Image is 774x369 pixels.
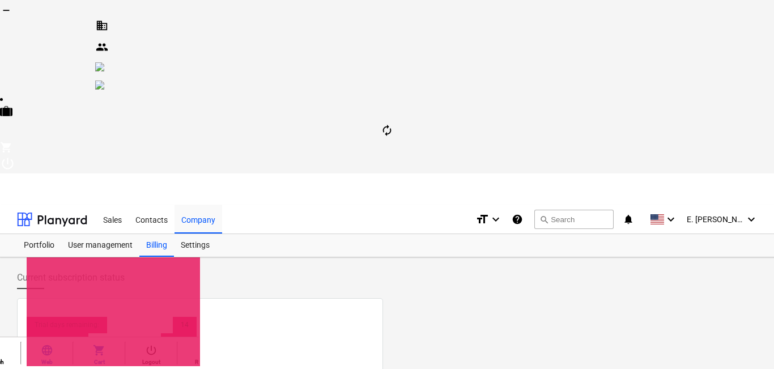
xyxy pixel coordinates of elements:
[17,234,61,257] a: Portfolio
[96,205,129,234] a: Sales
[534,210,614,229] button: Search
[17,271,125,285] span: Current subscription status
[95,62,109,71] img: technology-black.png
[175,205,222,234] a: Company
[174,234,216,257] a: Settings
[539,215,548,224] span: search
[27,213,200,366] p: Estimating 52.00 USD / month
[129,205,175,234] a: Contacts
[664,213,678,226] i: keyboard_arrow_down
[61,234,139,257] a: User management
[22,337,73,369] div: Go to Web
[22,337,73,365] button: Web
[745,213,758,226] i: keyboard_arrow_down
[489,213,503,226] i: keyboard_arrow_down
[623,213,634,226] i: notifications
[95,80,109,90] img: news-black.png
[22,345,73,356] a: Web
[687,215,743,224] span: E. [PERSON_NAME]
[139,234,174,257] a: Billing
[512,213,523,226] i: Knowledge base
[475,213,489,226] i: format_size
